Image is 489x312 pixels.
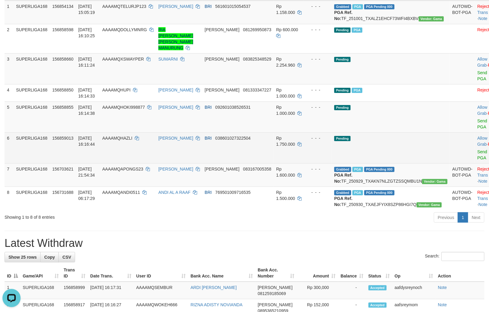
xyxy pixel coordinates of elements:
[479,16,488,21] a: Note
[334,167,351,172] span: Grabbed
[78,88,95,98] span: [DATE] 16:14:33
[52,88,74,92] span: 156858850
[352,88,362,93] span: Marked by aafheankoy
[205,167,240,171] span: [PERSON_NAME]
[102,190,140,195] span: AAAAMQANDI0511
[134,264,188,282] th: User ID: activate to sort column ascending
[334,88,351,93] span: Pending
[61,264,88,282] th: Trans ID: activate to sort column ascending
[88,282,134,299] td: [DATE] 16:17:31
[276,167,295,178] span: Rp 1.600.000
[14,132,50,163] td: SUPERLIGA168
[458,212,468,223] a: 1
[52,105,74,110] span: 156858855
[243,27,271,32] span: Copy 081269950873 to clipboard
[52,4,74,9] span: 156854134
[134,282,188,299] td: AAAAMQSEMBUR
[334,4,351,9] span: Grabbed
[276,4,295,15] span: Rp 1.158.000
[205,57,240,61] span: [PERSON_NAME]
[5,84,14,101] td: 4
[205,136,212,141] span: BRI
[334,105,351,110] span: Pending
[61,282,88,299] td: 156858999
[338,282,366,299] td: -
[332,163,450,187] td: TF_250929_TXAKN7NLZGTZSSQMBU1N
[334,190,351,195] span: Grabbed
[62,255,71,260] span: CSV
[102,27,147,32] span: AAAAMQDOLLYMNRG
[158,105,193,110] a: [PERSON_NAME]
[205,88,240,92] span: [PERSON_NAME]
[306,189,329,195] div: - - -
[364,167,395,172] span: PGA Pending
[5,53,14,84] td: 3
[40,252,59,262] a: Copy
[450,163,475,187] td: AUTOWD-BOT-PGA
[392,264,435,282] th: Op: activate to sort column ascending
[477,136,487,147] a: Allow Grab
[297,282,338,299] td: Rp 300,000
[78,57,95,68] span: [DATE] 16:11:24
[5,132,14,163] td: 6
[334,136,351,141] span: Pending
[52,167,74,171] span: 156703621
[205,27,240,32] span: [PERSON_NAME]
[158,190,190,195] a: ANDI AL A RAAF
[58,252,75,262] a: CSV
[419,16,444,22] span: Vendor URL: https://trx31.1velocity.biz
[297,264,338,282] th: Amount: activate to sort column ascending
[258,285,292,290] span: [PERSON_NAME]
[477,70,487,81] a: Send PGA
[78,136,95,147] span: [DATE] 16:16:44
[5,1,14,24] td: 1
[52,27,74,32] span: 156858598
[14,1,50,24] td: SUPERLIGA168
[102,167,143,171] span: AAAAMQAPONGS23
[243,88,271,92] span: Copy 081333347227 to clipboard
[205,4,212,9] span: BRI
[5,101,14,132] td: 5
[102,136,133,141] span: AAAAMQHAZLI
[306,135,329,141] div: - - -
[477,105,488,116] span: ·
[44,255,55,260] span: Copy
[276,190,295,201] span: Rp 1.500.000
[276,57,295,68] span: Rp 2.254.960
[422,179,448,184] span: Vendor URL: https://trx31.1velocity.biz
[5,24,14,53] td: 2
[188,264,255,282] th: Bank Acc. Name: activate to sort column ascending
[352,28,362,33] span: Marked by aafheankoy
[14,163,50,187] td: SUPERLIGA168
[477,118,487,129] a: Send PGA
[78,190,95,201] span: [DATE] 06:17:29
[477,149,487,160] a: Send PGA
[258,302,292,307] span: [PERSON_NAME]
[258,291,286,296] span: Copy 081259185069 to clipboard
[438,302,447,307] a: Note
[215,136,251,141] span: Copy 038601027322504 to clipboard
[8,255,37,260] span: Show 25 rows
[5,252,41,262] a: Show 25 rows
[352,167,363,172] span: Marked by aafchhiseyha
[5,237,484,249] h1: Latest Withdraw
[52,190,74,195] span: 156731688
[14,53,50,84] td: SUPERLIGA168
[338,264,366,282] th: Balance: activate to sort column ascending
[5,264,20,282] th: ID: activate to sort column descending
[243,57,271,61] span: Copy 083825348529 to clipboard
[102,57,144,61] span: AAAAMQXSWAYPER
[102,88,131,92] span: AAAAMQHUPI
[158,136,193,141] a: [PERSON_NAME]
[306,104,329,110] div: - - -
[306,3,329,9] div: - - -
[14,101,50,132] td: SUPERLIGA168
[102,105,145,110] span: AAAAMQHOKI998877
[158,4,193,9] a: [PERSON_NAME]
[332,1,450,24] td: TF_251001_TXALZ1EHCF73WFI4BXBV
[78,27,95,38] span: [DATE] 16:10:25
[450,187,475,210] td: AUTOWD-BOT-PGA
[334,173,352,184] b: PGA Ref. No:
[368,303,387,308] span: Accepted
[78,4,95,15] span: [DATE] 15:05:19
